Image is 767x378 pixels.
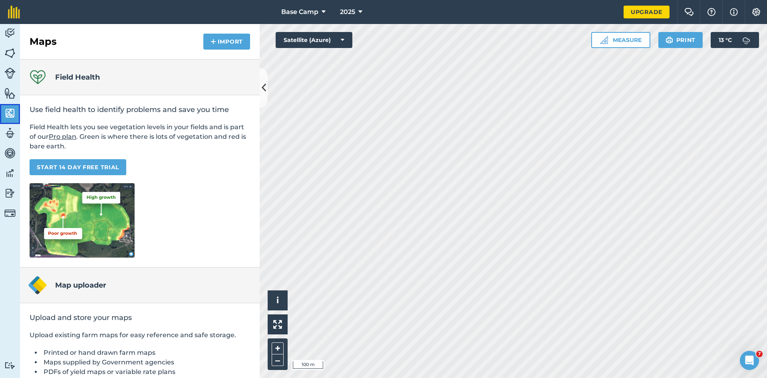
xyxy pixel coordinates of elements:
[8,6,20,18] img: fieldmargin Logo
[281,7,318,17] span: Base Camp
[276,32,352,48] button: Satellite (Azure)
[740,351,759,370] iframe: Intercom live chat
[600,36,608,44] img: Ruler icon
[30,122,250,151] p: Field Health lets you see vegetation levels in your fields and is part of our . Green is where th...
[751,8,761,16] img: A cog icon
[28,276,47,295] img: Map uploader logo
[4,68,16,79] img: svg+xml;base64,PD94bWwgdmVyc2lvbj0iMS4wIiBlbmNvZGluZz0idXRmLTgiPz4KPCEtLSBHZW5lcmF0b3I6IEFkb2JlIE...
[4,47,16,59] img: svg+xml;base64,PHN2ZyB4bWxucz0iaHR0cDovL3d3dy53My5vcmcvMjAwMC9zdmciIHdpZHRoPSI1NiIgaGVpZ2h0PSI2MC...
[30,159,126,175] a: START 14 DAY FREE TRIAL
[4,107,16,119] img: svg+xml;base64,PHN2ZyB4bWxucz0iaHR0cDovL3d3dy53My5vcmcvMjAwMC9zdmciIHdpZHRoPSI1NiIgaGVpZ2h0PSI2MC...
[276,295,279,305] span: i
[30,105,250,114] h2: Use field health to identify problems and save you time
[658,32,703,48] button: Print
[707,8,716,16] img: A question mark icon
[666,35,673,45] img: svg+xml;base64,PHN2ZyB4bWxucz0iaHR0cDovL3d3dy53My5vcmcvMjAwMC9zdmciIHdpZHRoPSIxOSIgaGVpZ2h0PSIyNC...
[55,72,100,83] h4: Field Health
[42,358,250,367] li: Maps supplied by Government agencies
[624,6,670,18] a: Upgrade
[49,133,76,140] a: Pro plan
[30,330,250,340] p: Upload existing farm maps for easy reference and safe storage.
[4,208,16,219] img: svg+xml;base64,PD94bWwgdmVyc2lvbj0iMS4wIiBlbmNvZGluZz0idXRmLTgiPz4KPCEtLSBHZW5lcmF0b3I6IEFkb2JlIE...
[4,362,16,369] img: svg+xml;base64,PD94bWwgdmVyc2lvbj0iMS4wIiBlbmNvZGluZz0idXRmLTgiPz4KPCEtLSBHZW5lcmF0b3I6IEFkb2JlIE...
[30,35,57,48] h2: Maps
[4,27,16,39] img: svg+xml;base64,PD94bWwgdmVyc2lvbj0iMS4wIiBlbmNvZGluZz0idXRmLTgiPz4KPCEtLSBHZW5lcmF0b3I6IEFkb2JlIE...
[4,87,16,99] img: svg+xml;base64,PHN2ZyB4bWxucz0iaHR0cDovL3d3dy53My5vcmcvMjAwMC9zdmciIHdpZHRoPSI1NiIgaGVpZ2h0PSI2MC...
[203,34,250,50] button: Import
[272,342,284,354] button: +
[4,187,16,199] img: svg+xml;base64,PD94bWwgdmVyc2lvbj0iMS4wIiBlbmNvZGluZz0idXRmLTgiPz4KPCEtLSBHZW5lcmF0b3I6IEFkb2JlIE...
[591,32,650,48] button: Measure
[30,313,250,322] h2: Upload and store your maps
[4,127,16,139] img: svg+xml;base64,PD94bWwgdmVyc2lvbj0iMS4wIiBlbmNvZGluZz0idXRmLTgiPz4KPCEtLSBHZW5lcmF0b3I6IEFkb2JlIE...
[55,280,106,291] h4: Map uploader
[711,32,759,48] button: 13 °C
[268,290,288,310] button: i
[42,367,250,377] li: PDFs of yield maps or variable rate plans
[730,7,738,17] img: svg+xml;base64,PHN2ZyB4bWxucz0iaHR0cDovL3d3dy53My5vcmcvMjAwMC9zdmciIHdpZHRoPSIxNyIgaGVpZ2h0PSIxNy...
[738,32,754,48] img: svg+xml;base64,PD94bWwgdmVyc2lvbj0iMS4wIiBlbmNvZGluZz0idXRmLTgiPz4KPCEtLSBHZW5lcmF0b3I6IEFkb2JlIE...
[273,320,282,329] img: Four arrows, one pointing top left, one top right, one bottom right and the last bottom left
[756,351,763,357] span: 7
[211,37,216,46] img: svg+xml;base64,PHN2ZyB4bWxucz0iaHR0cDovL3d3dy53My5vcmcvMjAwMC9zdmciIHdpZHRoPSIxNCIgaGVpZ2h0PSIyNC...
[684,8,694,16] img: Two speech bubbles overlapping with the left bubble in the forefront
[4,147,16,159] img: svg+xml;base64,PD94bWwgdmVyc2lvbj0iMS4wIiBlbmNvZGluZz0idXRmLTgiPz4KPCEtLSBHZW5lcmF0b3I6IEFkb2JlIE...
[340,7,355,17] span: 2025
[272,354,284,366] button: –
[42,348,250,358] li: Printed or hand drawn farm maps
[4,167,16,179] img: svg+xml;base64,PD94bWwgdmVyc2lvbj0iMS4wIiBlbmNvZGluZz0idXRmLTgiPz4KPCEtLSBHZW5lcmF0b3I6IEFkb2JlIE...
[719,32,732,48] span: 13 ° C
